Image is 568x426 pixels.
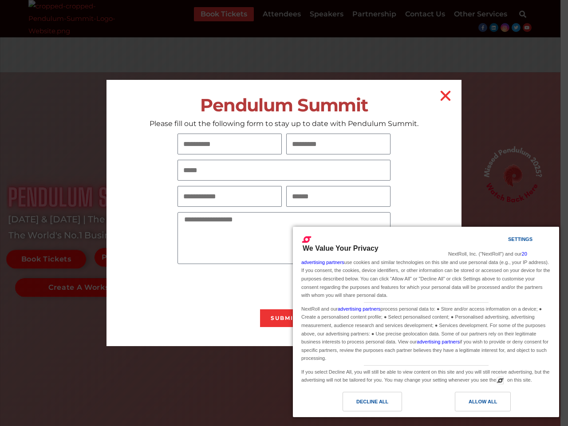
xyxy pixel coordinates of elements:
h2: Pendulum Summit [106,95,461,115]
div: If you select Decline All, you will still be able to view content on this site and you will still... [300,366,552,385]
a: Allow All [426,392,554,416]
a: advertising partners [338,306,381,312]
div: Decline All [356,397,388,406]
span: Submit [271,316,297,321]
button: Submit [260,309,308,327]
div: Settings [508,234,532,244]
a: 20 advertising partners [301,251,527,265]
div: NextRoll and our process personal data to: ● Store and/or access information on a device; ● Creat... [300,303,552,363]
span: We Value Your Privacy [303,245,379,252]
iframe: reCAPTCHA [177,269,312,304]
div: Allow All [469,397,497,406]
a: Settings [493,232,514,248]
p: Please fill out the following form to stay up to date with Pendulum Summit. [106,119,461,128]
a: Close [438,89,453,103]
a: advertising partners [417,339,460,344]
div: NextRoll, Inc. ("NextRoll") and our use cookies and similar technologies on this site and use per... [300,249,552,300]
a: Decline All [298,392,426,416]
